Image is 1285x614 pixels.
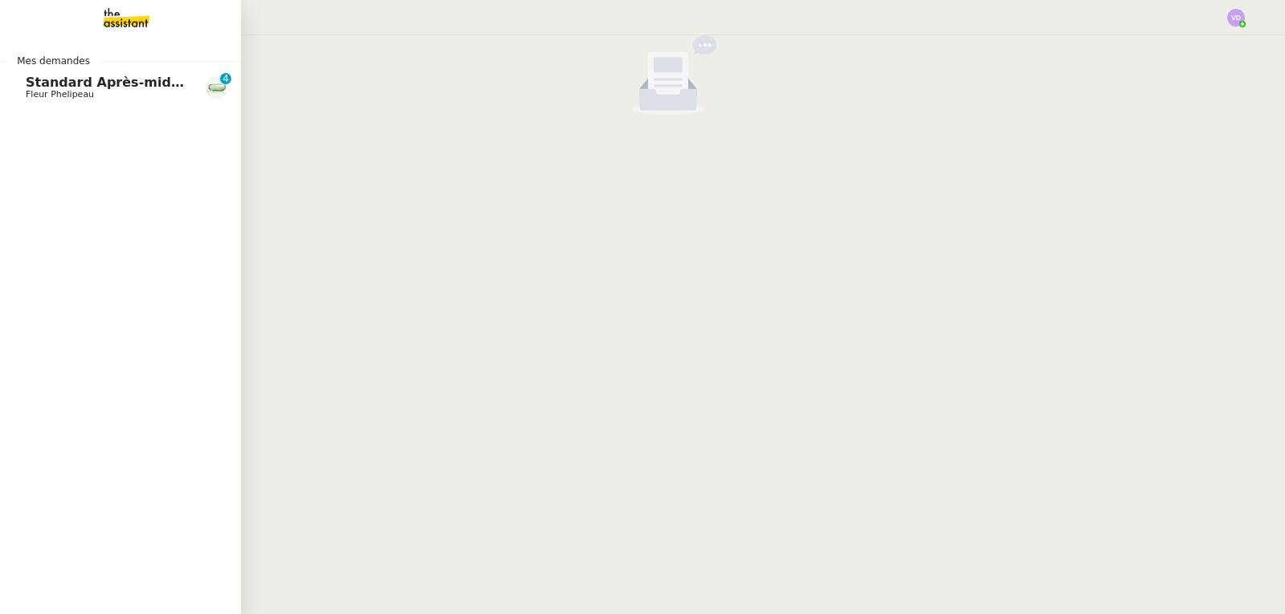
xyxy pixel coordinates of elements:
[26,89,94,100] span: Fleur Phelipeau
[222,73,229,87] p: 4
[26,75,228,90] span: Standard Après-midi - DLAB
[1227,9,1245,26] img: svg
[7,53,100,69] span: Mes demandes
[206,76,228,99] img: 7f9b6497-4ade-4d5b-ae17-2cbe23708554
[220,73,231,84] nz-badge-sup: 4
